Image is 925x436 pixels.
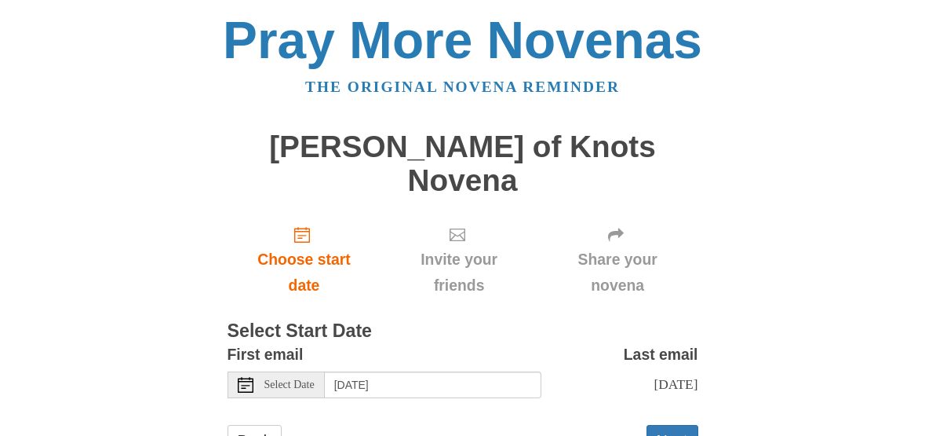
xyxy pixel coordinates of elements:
[624,342,698,368] label: Last email
[228,213,381,306] a: Choose start date
[396,247,521,299] span: Invite your friends
[228,342,304,368] label: First email
[553,247,683,299] span: Share your novena
[228,130,698,197] h1: [PERSON_NAME] of Knots Novena
[228,321,698,342] h3: Select Start Date
[264,379,315,390] span: Select Date
[305,79,620,95] a: The original novena reminder
[243,247,366,299] span: Choose start date
[381,213,537,306] div: Click "Next" to confirm your start date first.
[654,376,697,392] span: [DATE]
[223,11,702,69] a: Pray More Novenas
[537,213,698,306] div: Click "Next" to confirm your start date first.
